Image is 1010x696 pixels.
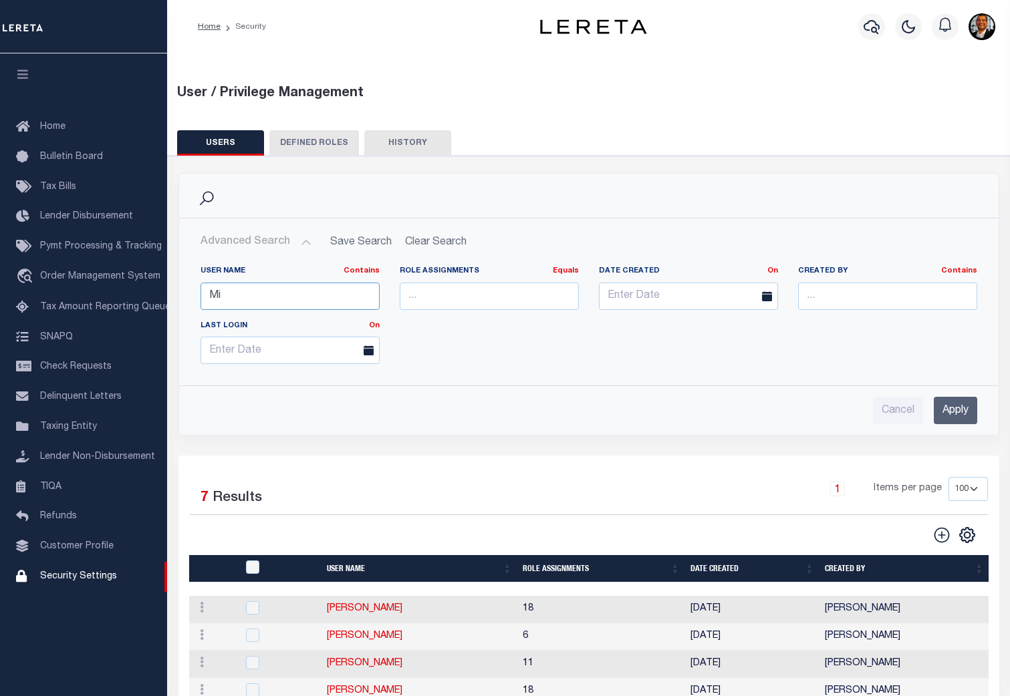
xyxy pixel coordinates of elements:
a: Equals [553,267,579,275]
span: Taxing Entity [40,422,97,431]
td: 6 [517,623,685,651]
span: Order Management System [40,272,160,281]
td: 11 [517,651,685,678]
td: [DATE] [685,596,819,623]
input: Cancel [873,397,923,424]
th: Created By: activate to sort column ascending [819,555,989,582]
label: Created By [798,266,977,277]
span: Lender Disbursement [40,212,133,221]
span: SNAPQ [40,332,73,341]
img: logo-dark.svg [540,19,647,34]
span: Customer Profile [40,542,114,551]
button: Advanced Search [201,229,311,255]
span: Lender Non-Disbursement [40,452,155,462]
td: [PERSON_NAME] [819,623,989,651]
span: Tax Amount Reporting Queue [40,303,170,312]
span: Security Settings [40,572,117,581]
span: Bulletin Board [40,152,103,162]
span: Refunds [40,512,77,521]
th: UserID [238,555,322,582]
input: Enter Date [201,337,380,364]
span: Tax Bills [40,182,76,192]
a: On [767,267,778,275]
input: Enter Date [599,283,778,310]
td: 18 [517,596,685,623]
td: [PERSON_NAME] [819,596,989,623]
label: User Name [201,266,380,277]
button: USERS [177,130,264,156]
a: [PERSON_NAME] [327,604,402,613]
li: Security [221,21,266,33]
th: User Name: activate to sort column ascending [322,555,517,582]
input: Apply [934,397,977,424]
a: Contains [344,267,380,275]
a: [PERSON_NAME] [327,686,402,695]
a: [PERSON_NAME] [327,659,402,668]
label: Results [213,488,262,509]
input: ... [201,283,380,310]
button: HISTORY [364,130,451,156]
th: Role Assignments: activate to sort column ascending [517,555,685,582]
input: ... [798,283,977,310]
span: TIQA [40,482,61,491]
a: 1 [830,482,845,496]
label: Date Created [589,266,788,277]
span: Items per page [874,482,942,496]
span: Delinquent Letters [40,392,122,401]
td: [PERSON_NAME] [819,651,989,678]
span: Check Requests [40,362,112,371]
label: Last Login [191,321,390,332]
a: Contains [941,267,977,275]
label: Role Assignments [400,266,579,277]
button: DEFINED ROLES [269,130,359,156]
input: ... [400,283,579,310]
a: On [369,322,380,329]
a: [PERSON_NAME] [327,631,402,641]
div: User / Privilege Management [177,83,1001,104]
span: 7 [201,491,209,505]
a: Home [198,23,221,31]
i: travel_explore [16,269,37,286]
span: Pymt Processing & Tracking [40,242,162,251]
th: Date Created: activate to sort column ascending [685,555,819,582]
td: [DATE] [685,623,819,651]
span: Home [40,122,66,132]
td: [DATE] [685,651,819,678]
